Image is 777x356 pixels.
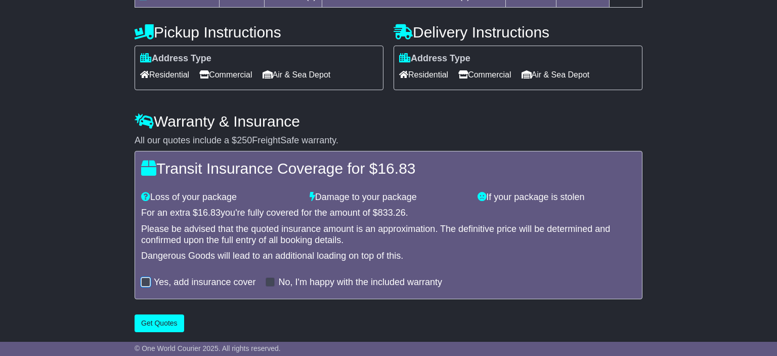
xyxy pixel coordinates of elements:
div: Loss of your package [136,192,305,203]
div: Dangerous Goods will lead to an additional loading on top of this. [141,251,636,262]
h4: Pickup Instructions [135,24,383,41]
h4: Warranty & Insurance [135,113,642,130]
span: 833.26 [378,208,406,218]
span: Air & Sea Depot [522,67,590,83]
div: For an extra $ you're fully covered for the amount of $ . [141,208,636,219]
span: Residential [140,67,189,83]
div: If your package is stolen [472,192,641,203]
span: Air & Sea Depot [263,67,331,83]
label: Address Type [399,53,470,64]
span: Commercial [458,67,511,83]
h4: Transit Insurance Coverage for $ [141,160,636,177]
span: 250 [237,135,252,145]
span: Commercial [199,67,252,83]
span: Residential [399,67,448,83]
div: All our quotes include a $ FreightSafe warranty. [135,135,642,146]
button: Get Quotes [135,314,184,332]
div: Damage to your package [305,192,473,203]
span: © One World Courier 2025. All rights reserved. [135,344,281,352]
div: Please be advised that the quoted insurance amount is an approximation. The definitive price will... [141,224,636,246]
h4: Delivery Instructions [394,24,642,41]
span: 16.83 [198,208,221,218]
label: No, I'm happy with the included warranty [278,277,442,288]
label: Address Type [140,53,211,64]
label: Yes, add insurance cover [154,277,255,288]
span: 16.83 [377,160,415,177]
